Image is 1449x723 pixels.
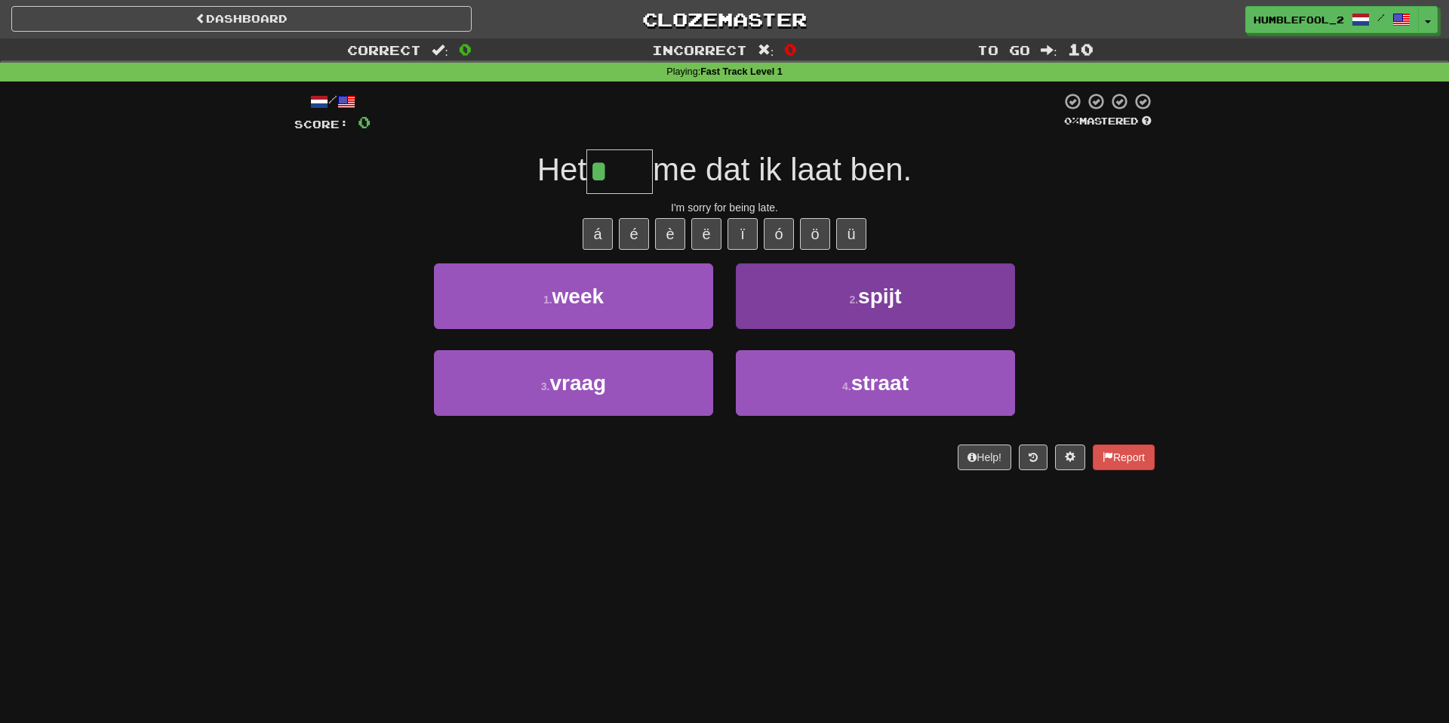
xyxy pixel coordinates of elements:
span: 0 % [1064,115,1079,127]
button: 4.straat [736,350,1015,416]
div: I'm sorry for being late. [294,200,1155,215]
button: ó [764,218,794,250]
a: Dashboard [11,6,472,32]
button: Help! [958,445,1011,470]
button: è [655,218,685,250]
span: To go [977,42,1030,57]
span: 0 [358,112,371,131]
span: Correct [347,42,421,57]
button: é [619,218,649,250]
button: ë [691,218,721,250]
small: 1 . [543,294,552,306]
span: straat [851,371,909,395]
span: 0 [459,40,472,58]
small: 2 . [849,294,858,306]
span: vraag [549,371,606,395]
button: ü [836,218,866,250]
button: á [583,218,613,250]
button: Report [1093,445,1155,470]
span: week [552,285,605,308]
a: Clozemaster [494,6,955,32]
span: : [758,44,774,57]
a: humblefool_2 / [1245,6,1419,33]
button: ö [800,218,830,250]
span: humblefool_2 [1254,13,1344,26]
div: Mastered [1061,115,1155,128]
small: 4 . [842,380,851,392]
span: me dat ik laat ben. [653,152,912,187]
button: 1.week [434,263,713,329]
div: / [294,92,371,111]
span: : [1041,44,1057,57]
span: 0 [784,40,797,58]
strong: Fast Track Level 1 [700,66,783,77]
span: spijt [858,285,902,308]
button: 3.vraag [434,350,713,416]
span: Het [537,152,586,187]
button: 2.spijt [736,263,1015,329]
small: 3 . [541,380,550,392]
span: 10 [1068,40,1094,58]
span: Incorrect [652,42,747,57]
button: ï [728,218,758,250]
span: : [432,44,448,57]
button: Round history (alt+y) [1019,445,1048,470]
span: Score: [294,118,349,131]
span: / [1377,12,1385,23]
